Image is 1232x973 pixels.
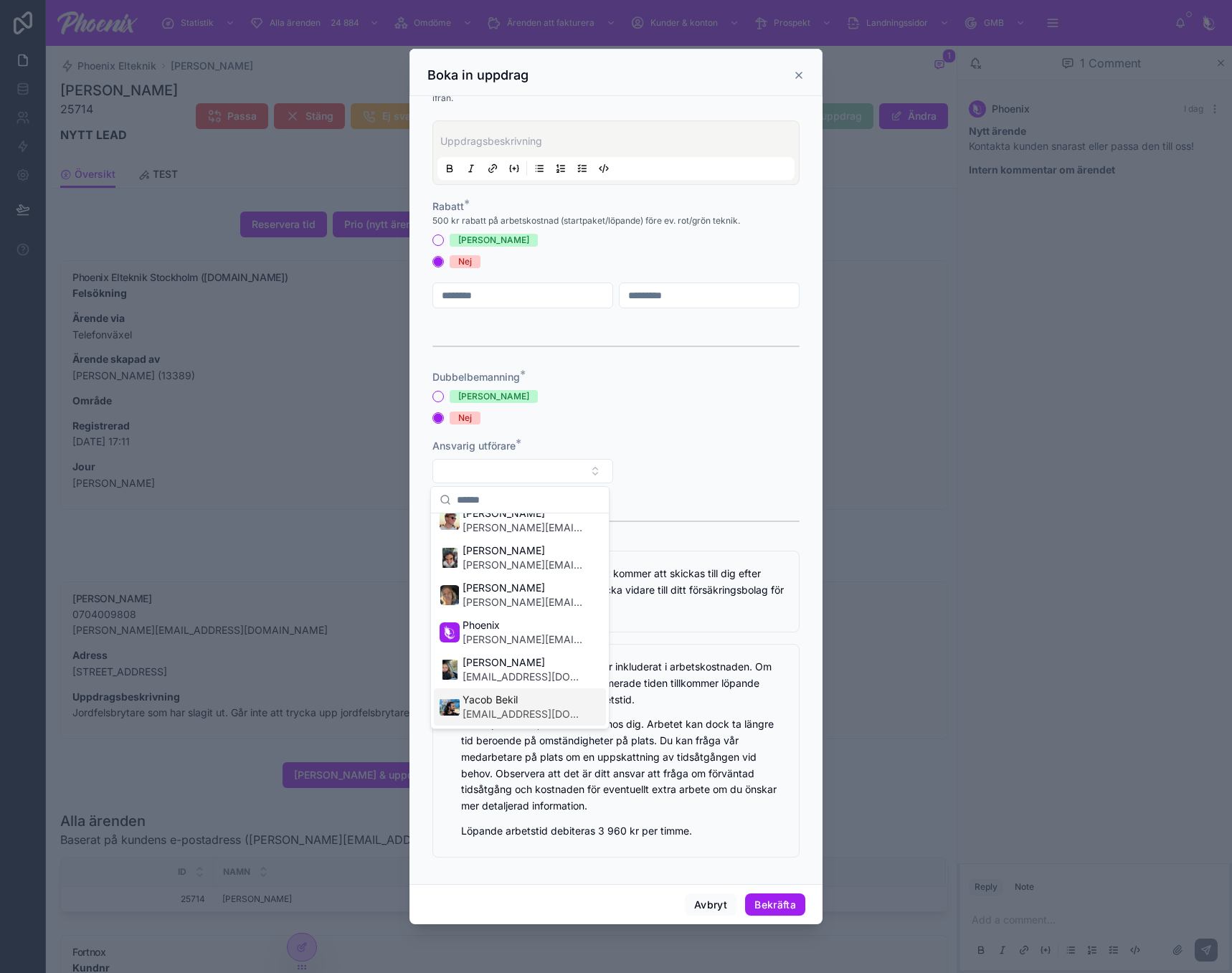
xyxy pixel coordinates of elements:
span: [PERSON_NAME] [463,544,583,558]
span: [EMAIL_ADDRESS][DOMAIN_NAME] [463,707,583,721]
div: Nej [458,412,472,424]
p: Löpande arbetstid debiteras 3 960 kr per timme. [461,823,787,840]
span: [PERSON_NAME] [463,506,583,521]
div: [PERSON_NAME] [458,234,529,247]
span: Yacob Bekil [463,693,583,707]
p: Framkörningsavgift (bilavgift) är inkluderat i arbetskostnaden. Om arbetstiden överstiger den est... [461,659,787,708]
div: Suggestions [431,513,609,728]
p: En faktura och en skaderapport kommer att skickas till dig efter avslutat arbete som du kan skick... [461,566,787,614]
button: Select Button [432,459,613,483]
h3: Boka in uppdrag [427,67,529,84]
span: [PERSON_NAME][EMAIL_ADDRESS][DOMAIN_NAME] [463,632,583,647]
button: Avbryt [685,893,736,916]
span: [PERSON_NAME][EMAIL_ADDRESS][DOMAIN_NAME] [463,521,583,535]
span: Rabatt [432,200,464,212]
p: Vi har planerat 1,00 tim arbete hos dig. Arbetet kan dock ta längre tid beroende på omständighete... [461,716,787,815]
div: Framkörningsavgift (bilavgift) är inkluderat i arbetskostnaden. Om arbetstiden överstiger den est... [461,659,787,840]
span: Ansvarig utförare [432,440,516,452]
span: [PERSON_NAME] [463,655,583,670]
span: [PERSON_NAME][EMAIL_ADDRESS][DOMAIN_NAME] [463,558,583,572]
span: [PERSON_NAME] [463,581,583,595]
span: Phoenix [463,618,583,632]
span: Dubbelbemanning [432,371,520,383]
button: Bekräfta [745,893,805,916]
div: [PERSON_NAME] [458,390,529,403]
div: Nej [458,255,472,268]
span: 500 kr rabatt på arbetskostnad (startpaket/löpande) före ev. rot/grön teknik. [432,215,740,227]
span: [EMAIL_ADDRESS][DOMAIN_NAME] [463,670,583,684]
span: [PERSON_NAME][EMAIL_ADDRESS][DOMAIN_NAME] [463,595,583,609]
